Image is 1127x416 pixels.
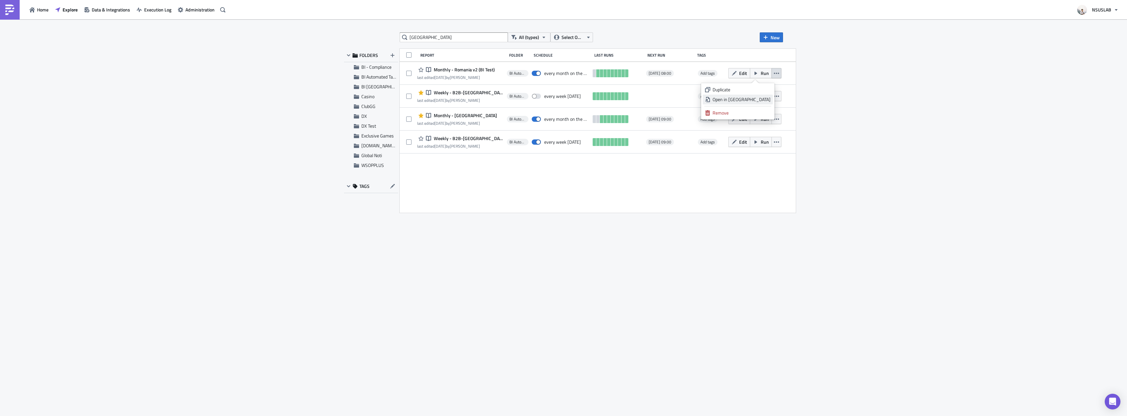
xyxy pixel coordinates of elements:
span: New [771,34,780,41]
div: every week on Monday [544,93,581,99]
img: Avatar [1077,4,1088,15]
span: DX [361,113,367,119]
span: Run [761,70,769,77]
span: BI Automated Tableau Reporting [509,139,526,145]
div: Schedule [534,53,591,58]
span: Add tags [700,139,715,145]
div: every month on the 2nd [544,70,589,76]
div: Open Intercom Messenger [1105,394,1120,409]
span: Select Owner [562,34,583,41]
span: Monthly - Romania v2 (BI Test) [432,67,495,73]
div: every month on the 2nd [544,116,589,122]
span: BI - Compliance [361,63,392,70]
button: Run [750,68,772,78]
span: BI Automated Tableau Reporting [509,94,526,99]
time: 2025-04-28T19:48:12Z [434,143,446,149]
button: NSUSLAB [1073,3,1122,17]
div: Folder [509,53,530,58]
span: Data & Integrations [92,6,130,13]
span: Home [37,6,48,13]
span: BI Automated Tableau Reporting [361,73,423,80]
span: Monthly - Romania [432,113,497,118]
span: BI Toronto [361,83,409,90]
span: Add tags [700,93,715,99]
span: Add tags [698,70,717,77]
span: Casino [361,93,374,100]
div: Open in [GEOGRAPHIC_DATA] [713,96,771,103]
input: Search Reports [400,32,508,42]
span: Weekly - B2B-Romania (v2) [432,90,504,96]
button: Administration [175,5,218,15]
span: BI Automated Tableau Reporting [509,71,526,76]
button: Execution Log [133,5,175,15]
button: Data & Integrations [81,5,133,15]
div: last edited by [PERSON_NAME] [417,121,497,126]
span: Explore [63,6,78,13]
span: Exclusive Games [361,132,394,139]
span: TAGS [359,183,370,189]
span: Global Noti [361,152,382,159]
span: BI Automated Tableau Reporting [509,117,526,122]
div: Last Runs [594,53,644,58]
span: ClubGG [361,103,375,110]
img: PushMetrics [5,5,15,15]
button: Select Owner [550,32,593,42]
div: last edited by [PERSON_NAME] [417,144,504,149]
div: every week on Monday [544,139,581,145]
span: Weekly - B2B-Romania (BI Test) [432,136,504,141]
span: All (types) [519,34,539,41]
span: DX Test [361,122,376,129]
div: Duplicate [713,86,771,93]
span: Add tags [700,116,715,122]
button: Explore [52,5,81,15]
div: last edited by [PERSON_NAME] [417,98,504,103]
span: Execution Log [144,6,171,13]
button: All (types) [508,32,550,42]
span: Edit [739,138,747,145]
span: FOLDERS [359,52,378,58]
span: [DATE] 08:00 [649,71,671,76]
span: GGPOKER.CA Noti [361,142,405,149]
button: Run [750,137,772,147]
span: Edit [739,70,747,77]
div: Remove [713,110,771,116]
div: Report [420,53,506,58]
span: Run [761,138,769,145]
button: Home [26,5,52,15]
span: Add tags [700,70,715,76]
span: NSUSLAB [1092,6,1111,13]
button: Edit [728,137,750,147]
span: [DATE] 09:00 [649,139,671,145]
button: Edit [728,68,750,78]
span: Administration [185,6,215,13]
span: Add tags [698,93,717,99]
span: WSOPPLUS [361,162,384,169]
span: Add tags [698,139,717,145]
time: 2025-04-28T20:20:33Z [434,97,446,103]
time: 2025-06-03T18:28:55Z [434,74,446,81]
span: [DATE] 09:00 [649,117,671,122]
div: last edited by [PERSON_NAME] [417,75,495,80]
time: 2025-06-02T21:15:24Z [434,120,446,126]
div: Next Run [647,53,694,58]
span: Add tags [698,116,717,122]
button: New [760,32,783,42]
div: Tags [697,53,726,58]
